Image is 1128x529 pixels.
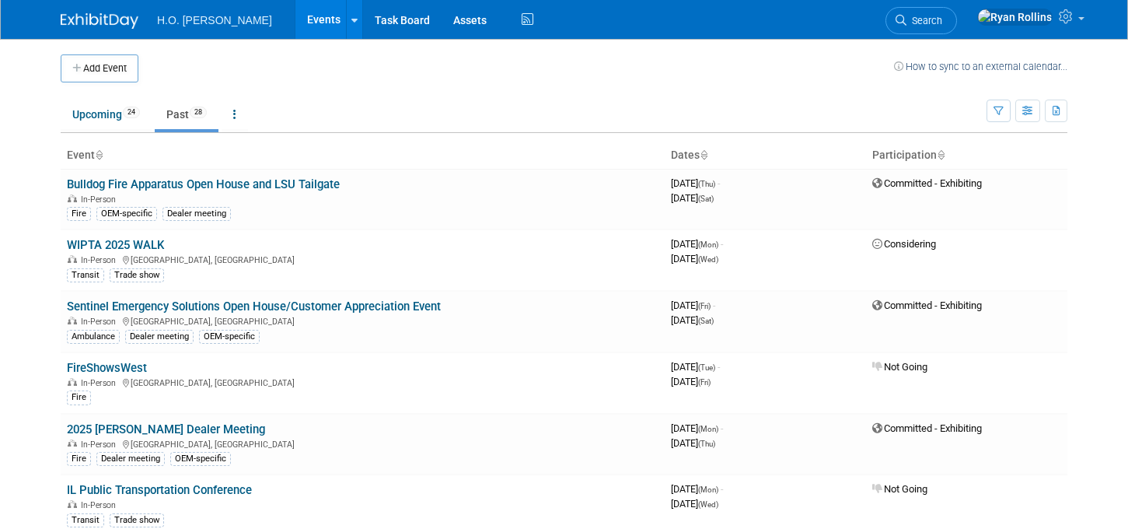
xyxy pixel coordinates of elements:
span: Not Going [872,483,927,495]
span: In-Person [81,255,120,265]
span: [DATE] [671,253,718,264]
span: (Wed) [698,255,718,264]
span: Search [906,15,942,26]
div: Dealer meeting [125,330,194,344]
span: (Fri) [698,378,711,387]
span: [DATE] [671,437,715,449]
span: Committed - Exhibiting [872,300,982,311]
span: In-Person [81,378,120,388]
a: Past28 [155,100,218,129]
div: Fire [67,207,91,221]
span: In-Person [81,194,120,205]
div: Ambulance [67,330,120,344]
span: [DATE] [671,498,718,510]
span: - [718,177,720,189]
span: [DATE] [671,192,714,204]
div: Dealer meeting [96,452,165,466]
span: - [721,422,723,434]
a: Sort by Event Name [95,149,103,161]
div: Fire [67,391,91,405]
span: [DATE] [671,422,723,434]
span: (Mon) [698,425,718,433]
span: Committed - Exhibiting [872,422,982,434]
span: [DATE] [671,300,715,311]
a: IL Public Transportation Conference [67,483,252,497]
span: Not Going [872,361,927,373]
span: Committed - Exhibiting [872,177,982,189]
th: Participation [866,142,1067,169]
span: - [713,300,715,311]
div: OEM-specific [96,207,157,221]
img: In-Person Event [68,440,77,447]
button: Add Event [61,54,138,82]
a: Sentinel Emergency Solutions Open House/Customer Appreciation Event [67,300,441,314]
span: - [721,483,723,495]
div: Transit [67,268,104,282]
a: 2025 [PERSON_NAME] Dealer Meeting [67,422,265,436]
img: In-Person Event [68,194,77,202]
a: Sort by Start Date [700,149,707,161]
span: (Wed) [698,500,718,509]
span: 28 [190,107,207,118]
a: WIPTA 2025 WALK [67,238,164,252]
a: Search [885,7,957,34]
span: 24 [123,107,140,118]
span: [DATE] [671,314,714,326]
span: (Mon) [698,485,718,494]
div: Trade show [110,268,164,282]
span: [DATE] [671,177,720,189]
div: Fire [67,452,91,466]
span: (Thu) [698,180,715,188]
span: (Sat) [698,194,714,203]
div: OEM-specific [199,330,260,344]
span: In-Person [81,500,120,510]
span: [DATE] [671,483,723,495]
a: FireShowsWest [67,361,147,375]
span: In-Person [81,440,120,450]
span: [DATE] [671,376,711,387]
span: [DATE] [671,361,720,373]
div: [GEOGRAPHIC_DATA], [GEOGRAPHIC_DATA] [67,314,658,327]
img: In-Person Event [68,378,77,386]
span: (Sat) [698,317,714,325]
img: Ryan Rollins [977,9,1053,26]
a: How to sync to an external calendar... [894,61,1067,72]
a: Bulldog Fire Apparatus Open House and LSU Tailgate [67,177,340,191]
div: [GEOGRAPHIC_DATA], [GEOGRAPHIC_DATA] [67,376,658,388]
a: Sort by Participation Type [937,149,945,161]
img: ExhibitDay [61,13,138,29]
img: In-Person Event [68,255,77,263]
div: [GEOGRAPHIC_DATA], [GEOGRAPHIC_DATA] [67,437,658,450]
span: [DATE] [671,238,723,250]
span: In-Person [81,317,120,327]
img: In-Person Event [68,317,77,324]
div: [GEOGRAPHIC_DATA], [GEOGRAPHIC_DATA] [67,253,658,265]
div: Transit [67,513,104,527]
span: - [721,238,723,250]
span: H.O. [PERSON_NAME] [157,14,272,26]
div: Dealer meeting [162,207,231,221]
div: Trade show [110,513,164,527]
th: Dates [665,142,866,169]
span: Considering [872,238,936,250]
a: Upcoming24 [61,100,152,129]
th: Event [61,142,665,169]
span: (Thu) [698,440,715,448]
div: OEM-specific [170,452,231,466]
span: (Mon) [698,240,718,249]
span: - [718,361,720,373]
img: In-Person Event [68,500,77,508]
span: (Fri) [698,302,711,310]
span: (Tue) [698,363,715,372]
